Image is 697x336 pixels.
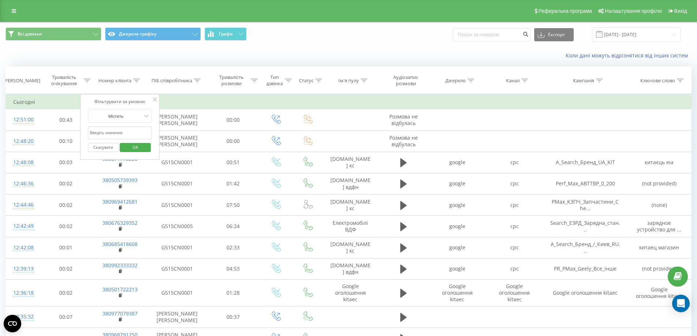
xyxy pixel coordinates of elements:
td: G515CN0001 [147,195,207,216]
td: 01:42 [207,173,260,194]
td: cpc [486,216,543,237]
span: Search_ЕЗРД_Зарядна_стан... [550,219,620,233]
td: google [429,216,486,237]
td: [DOMAIN_NAME] кс [323,195,378,216]
td: cpc [486,173,543,194]
td: google [429,195,486,216]
a: 380505739393 [102,177,138,184]
div: 12:39:13 [13,262,32,276]
a: Коли дані можуть відрізнятися вiд інших систем [566,52,692,59]
td: 00:03 [40,152,93,173]
td: G515CN0005 [147,216,207,237]
td: (not provided) [627,258,691,279]
div: 12:42:08 [13,241,32,255]
div: [PERSON_NAME] [3,78,40,84]
td: G515CN0001 [147,237,207,258]
span: Розмова не відбулась [389,113,418,127]
td: G515CN0001 [147,258,207,279]
span: PMax_КЗПЧ_Запчастини_Che... [552,198,619,212]
td: google [429,237,486,258]
td: cpc [486,258,543,279]
td: 01:28 [207,279,260,306]
div: Open Intercom Messenger [672,295,690,312]
td: Google оголошення kitaec [543,279,627,306]
td: 04:53 [207,258,260,279]
a: 380992333332 [102,262,138,269]
a: 380685418608 [102,241,138,248]
button: Open CMP widget [4,315,21,332]
input: Пошук за номером [453,28,531,41]
td: 00:02 [40,195,93,216]
span: Налаштування профілю [605,8,662,14]
td: cpc [486,237,543,258]
div: 12:48:20 [13,134,32,148]
td: [PERSON_NAME] [PERSON_NAME] [147,109,207,131]
td: 00:02 [40,216,93,237]
a: 380501722213 [102,286,138,293]
td: Perf_Max_АВТТВР_0_200 [543,173,627,194]
div: ПІБ співробітника [151,78,192,84]
td: китаец магазин [627,237,691,258]
td: cpc [486,195,543,216]
td: (not provided) [627,173,691,194]
span: зарядное устройство для ... [637,219,681,233]
div: 12:46:36 [13,177,32,191]
td: [PERSON_NAME] [PERSON_NAME] [147,131,207,152]
a: 380969412681 [102,198,138,205]
td: 00:43 [40,109,93,131]
button: OK [120,143,151,152]
div: 12:44:46 [13,198,32,212]
input: Введіть значення [88,127,152,139]
button: Скасувати [88,143,119,152]
td: G515CN0001 [147,173,207,194]
td: (none) [627,195,691,216]
div: Кампанія [573,78,594,84]
div: Тип дзвінка [266,74,283,87]
td: google [429,173,486,194]
td: 02:33 [207,237,260,258]
td: 00:00 [207,131,260,152]
div: Тривалість розмови [213,74,250,87]
div: Джерело [445,78,466,84]
td: cpc [486,152,543,173]
td: PR_PMax_Geely_Все_інше [543,258,627,279]
div: 12:48:08 [13,155,32,170]
div: Статус [299,78,314,84]
span: Всі дзвінки [18,31,42,37]
div: Ключове слово [640,78,675,84]
td: A_Search_Бренд_UA_KIT [543,152,627,173]
a: 380676329352 [102,219,138,226]
td: G515CN0001 [147,279,207,306]
div: 12:36:18 [13,286,32,300]
button: Експорт [534,28,574,41]
td: google [429,258,486,279]
div: 12:35:32 [13,310,32,324]
td: 00:02 [40,279,93,306]
span: OK [125,141,146,153]
td: 00:51 [207,152,260,173]
td: Сьогодні [6,95,692,109]
td: [DOMAIN_NAME] вдфн [323,258,378,279]
td: google [429,152,486,173]
div: Аудіозапис розмови [385,74,427,87]
td: Електромобілі ВДФ [323,216,378,237]
td: Google оголошення kitaec [323,279,378,306]
span: Графік [219,31,233,37]
div: 12:42:49 [13,219,32,233]
div: Фільтрувати за умовою [88,98,152,105]
td: 00:07 [40,306,93,328]
td: 07:50 [207,195,260,216]
div: Тривалість очікування [46,74,82,87]
div: Канал [506,78,520,84]
td: G515CN0001 [147,152,207,173]
td: Google оголошення kitaec [627,279,691,306]
td: 06:24 [207,216,260,237]
td: [PERSON_NAME] [PERSON_NAME] [147,306,207,328]
button: Графік [205,27,247,41]
td: 00:02 [40,173,93,194]
button: Всі дзвінки [5,27,101,41]
td: 00:37 [207,306,260,328]
td: [DOMAIN_NAME] кс [323,237,378,258]
td: Google оголошення kitaec [486,279,543,306]
td: 00:01 [40,237,93,258]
